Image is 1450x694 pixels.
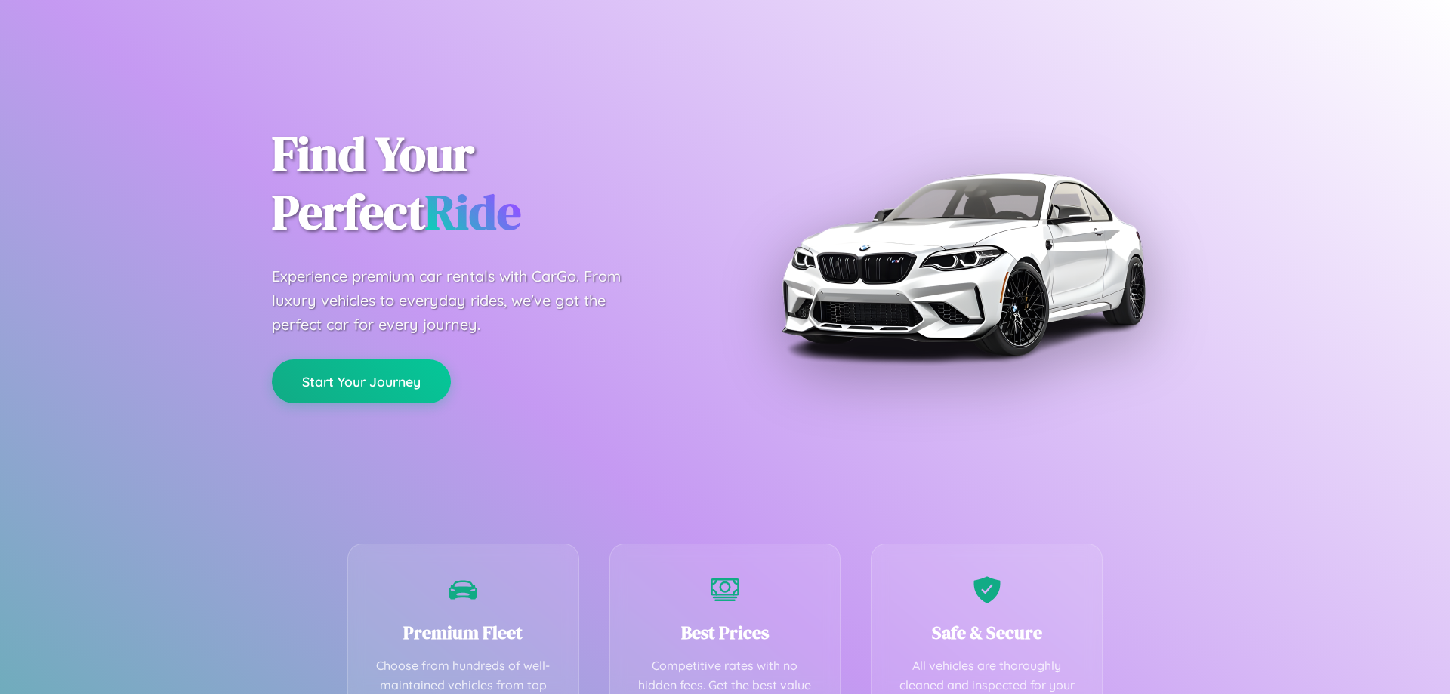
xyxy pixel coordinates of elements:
[272,359,451,403] button: Start Your Journey
[774,76,1152,453] img: Premium BMW car rental vehicle
[425,179,521,245] span: Ride
[371,620,556,645] h3: Premium Fleet
[894,620,1079,645] h3: Safe & Secure
[272,125,702,242] h1: Find Your Perfect
[272,264,649,337] p: Experience premium car rentals with CarGo. From luxury vehicles to everyday rides, we've got the ...
[633,620,818,645] h3: Best Prices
